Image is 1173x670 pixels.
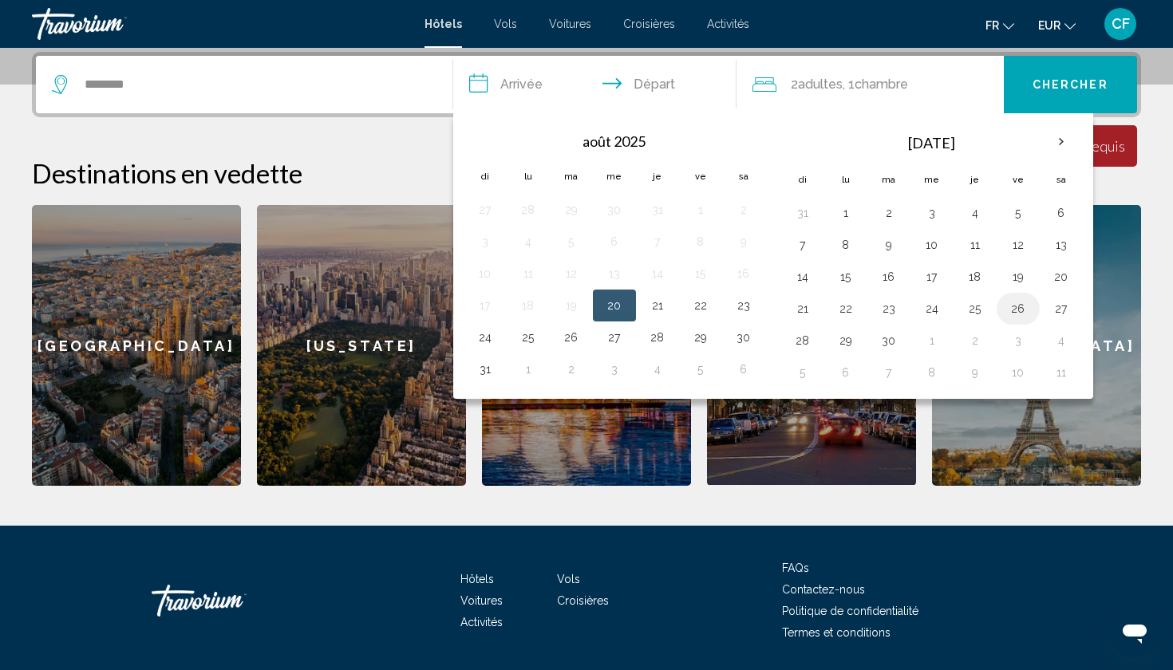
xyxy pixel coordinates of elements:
a: [GEOGRAPHIC_DATA] [32,205,241,486]
div: [US_STATE] [257,205,466,486]
div: Search widget [36,56,1137,113]
button: Day 19 [1005,266,1031,288]
a: Travorium [152,577,311,625]
button: Day 15 [833,266,859,288]
button: Day 7 [645,231,670,253]
button: Day 24 [919,298,945,320]
button: Day 5 [559,231,584,253]
th: août 2025 [507,124,722,159]
button: Day 2 [559,358,584,380]
a: Contactez-nous [782,583,865,596]
button: Day 4 [1049,329,1074,352]
button: Day 1 [919,329,945,352]
button: Day 31 [790,202,816,224]
button: Day 4 [515,231,541,253]
button: Day 27 [1049,298,1074,320]
button: Day 5 [790,361,816,384]
a: Croisières [557,594,609,607]
button: Day 14 [645,262,670,285]
a: Politique de confidentialité [782,605,918,617]
button: Day 28 [645,326,670,349]
button: Day 6 [602,231,627,253]
button: Day 4 [962,202,988,224]
button: Day 11 [1049,361,1074,384]
th: [DATE] [824,124,1040,162]
button: Day 30 [731,326,756,349]
span: 2 [791,73,843,96]
a: Voitures [460,594,503,607]
span: , 1 [843,73,908,96]
button: Change language [985,14,1014,37]
button: Day 5 [1005,202,1031,224]
button: Day 29 [559,199,584,221]
button: Day 29 [688,326,713,349]
button: Day 4 [645,358,670,380]
button: Day 17 [472,294,498,317]
button: Day 12 [1005,234,1031,256]
span: Termes et conditions [782,626,891,639]
span: Voitures [549,18,591,30]
button: Day 24 [472,326,498,349]
button: Day 19 [559,294,584,317]
span: Chercher [1033,79,1108,92]
button: Day 2 [876,202,902,224]
a: Activités [707,18,749,30]
button: Day 23 [731,294,756,317]
button: Day 28 [515,199,541,221]
button: Travelers: 2 adults, 0 children [737,56,1004,113]
button: Day 2 [731,199,756,221]
button: Day 9 [876,234,902,256]
button: Day 16 [731,262,756,285]
button: Day 12 [559,262,584,285]
button: Day 2 [962,329,988,352]
a: Vols [494,18,517,30]
button: Day 1 [515,358,541,380]
button: Day 8 [688,231,713,253]
button: Day 1 [688,199,713,221]
button: Change currency [1038,14,1076,37]
button: Day 3 [919,202,945,224]
button: Check in and out dates [453,56,737,113]
button: Day 10 [919,234,945,256]
button: Day 21 [645,294,670,317]
button: Day 29 [833,329,859,352]
button: Day 8 [833,234,859,256]
button: Day 5 [688,358,713,380]
button: Next month [1040,124,1083,160]
button: Day 11 [962,234,988,256]
button: Day 15 [688,262,713,285]
a: Hôtels [425,18,462,30]
button: Day 18 [515,294,541,317]
button: Day 27 [602,326,627,349]
h2: Destinations en vedette [32,157,1141,189]
button: Day 22 [688,294,713,317]
button: Day 3 [1005,329,1031,352]
button: Day 20 [602,294,627,317]
button: Day 14 [790,266,816,288]
button: Day 16 [876,266,902,288]
button: Chercher [1004,56,1138,113]
button: Day 25 [962,298,988,320]
button: Day 28 [790,329,816,352]
button: Day 25 [515,326,541,349]
button: Day 20 [1049,266,1074,288]
button: Day 27 [472,199,498,221]
button: Day 13 [1049,234,1074,256]
button: Day 8 [919,361,945,384]
button: Day 10 [472,262,498,285]
button: Day 26 [1005,298,1031,320]
button: Day 17 [919,266,945,288]
button: Day 6 [1049,202,1074,224]
a: Vols [557,573,580,585]
button: Day 9 [962,361,988,384]
span: Activités [460,616,503,629]
a: FAQs [782,562,809,574]
span: EUR [1038,19,1060,32]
